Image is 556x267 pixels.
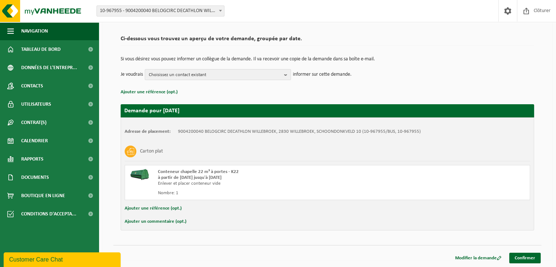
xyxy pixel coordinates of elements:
[293,69,352,80] p: informer sur cette demande.
[158,190,357,196] div: Nombre: 1
[21,59,77,77] span: Données de l'entrepr...
[509,253,541,263] a: Confirmer
[4,251,122,267] iframe: chat widget
[21,22,48,40] span: Navigation
[21,132,48,150] span: Calendrier
[21,205,76,223] span: Conditions d'accepta...
[121,36,534,46] h2: Ci-dessous vous trouvez un aperçu de votre demande, groupée par date.
[97,6,224,16] span: 10-967955 - 9004200040 BELOGCIRC DECATHLON WILLEBROEK - WILLEBROEK
[121,69,143,80] p: Je voudrais
[145,69,291,80] button: Choisissez un contact existant
[129,169,151,180] img: HK-XK-22-GN-00.png
[21,95,51,113] span: Utilisateurs
[97,5,224,16] span: 10-967955 - 9004200040 BELOGCIRC DECATHLON WILLEBROEK - WILLEBROEK
[125,217,186,226] button: Ajouter un commentaire (opt.)
[21,113,46,132] span: Contrat(s)
[121,87,178,97] button: Ajouter une référence (opt.)
[21,187,65,205] span: Boutique en ligne
[21,40,61,59] span: Tableau de bord
[125,204,182,213] button: Ajouter une référence (opt.)
[21,168,49,187] span: Documents
[21,150,44,168] span: Rapports
[21,77,43,95] span: Contacts
[124,108,179,114] strong: Demande pour [DATE]
[158,181,357,187] div: Enlever et placer conteneur vide
[121,57,534,62] p: Si vous désirez vous pouvez informer un collègue de la demande. Il va recevoir une copie de la de...
[149,69,281,80] span: Choisissez un contact existant
[158,175,222,180] strong: à partir de [DATE] jusqu'à [DATE]
[140,146,163,157] h3: Carton plat
[158,169,239,174] span: Conteneur chapelle 22 m³ à portes - K22
[450,253,507,263] a: Modifier la demande
[178,129,421,135] td: 9004200040 BELOGCIRC DECATHLON WILLEBROEK, 2830 WILLEBROEK, SCHOONDONKVELD 10 (10-967955/BUS, 10-...
[125,129,171,134] strong: Adresse de placement:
